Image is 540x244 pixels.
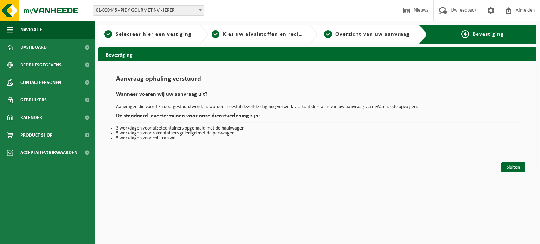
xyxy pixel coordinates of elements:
span: Dashboard [20,39,47,56]
li: 5 werkdagen voor collitransport [116,136,519,141]
a: 1Selecteer hier een vestiging [102,30,194,39]
span: Contactpersonen [20,74,61,91]
span: 01-000445 - PIDY GOURMET NV - IEPER [93,6,204,15]
span: Overzicht van uw aanvraag [335,32,410,37]
span: Bevestiging [472,32,504,37]
span: Navigatie [20,21,42,39]
span: Product Shop [20,126,52,144]
span: 3 [324,30,332,38]
span: Gebruikers [20,91,47,109]
a: 2Kies uw afvalstoffen en recipiënten [212,30,304,39]
span: 4 [461,30,469,38]
h1: Aanvraag ophaling verstuurd [116,75,519,86]
span: Kies uw afvalstoffen en recipiënten [223,32,320,37]
h2: De standaard levertermijnen voor onze dienstverlening zijn: [116,113,519,123]
a: 3Overzicht van uw aanvraag [321,30,413,39]
a: Sluiten [501,162,525,172]
span: 1 [104,30,112,38]
li: 3 werkdagen voor afzetcontainers opgehaald met de haakwagen [116,126,519,131]
span: Acceptatievoorwaarden [20,144,77,161]
span: 01-000445 - PIDY GOURMET NV - IEPER [93,5,204,16]
span: 2 [212,30,219,38]
span: Bedrijfsgegevens [20,56,62,74]
h2: Bevestiging [98,47,536,61]
span: Selecteer hier een vestiging [116,32,192,37]
p: Aanvragen die voor 17u doorgestuurd worden, worden meestal dezelfde dag nog verwerkt. U kunt de s... [116,105,519,110]
li: 5 werkdagen voor rolcontainers geledigd met de perswagen [116,131,519,136]
h2: Wanneer voeren wij uw aanvraag uit? [116,92,519,101]
span: Kalender [20,109,42,126]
